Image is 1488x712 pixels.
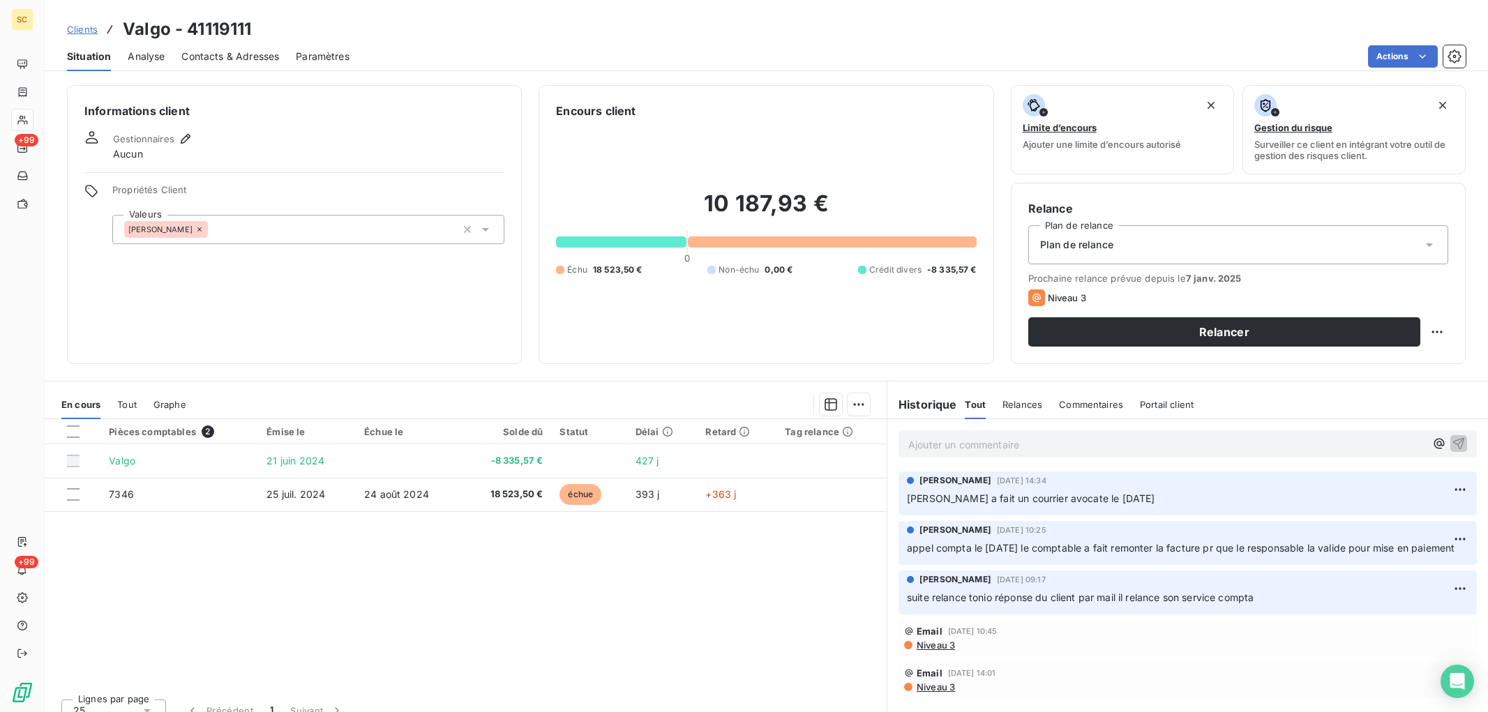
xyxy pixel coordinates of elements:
span: Clients [67,24,98,35]
span: 0,00 € [765,264,792,276]
span: 427 j [636,455,659,467]
span: suite relance tonio réponse du client par mail il relance son service compta [907,591,1254,603]
div: Tag relance [785,426,878,437]
button: Gestion du risqueSurveiller ce client en intégrant votre outil de gestion des risques client. [1242,85,1466,174]
span: échue [559,484,601,505]
span: Limite d’encours [1023,122,1097,133]
img: Logo LeanPay [11,681,33,704]
span: Situation [67,50,111,63]
span: [PERSON_NAME] [128,225,193,234]
span: [PERSON_NAME] [919,474,991,487]
span: Contacts & Adresses [181,50,279,63]
span: [DATE] 10:25 [997,526,1046,534]
div: Échue le [364,426,453,437]
span: 21 juin 2024 [266,455,324,467]
span: Aucun [113,147,143,161]
span: Prochaine relance prévue depuis le [1028,273,1448,284]
div: Retard [705,426,768,437]
span: Crédit divers [869,264,922,276]
h2: 10 187,93 € [556,190,976,232]
span: Non-échu [719,264,759,276]
h6: Relance [1028,200,1448,217]
span: Propriétés Client [112,184,504,204]
button: Actions [1368,45,1438,68]
span: Valgo [109,455,135,467]
span: Échu [567,264,587,276]
span: -8 335,57 € [927,264,977,276]
input: Ajouter une valeur [208,223,219,236]
span: Niveau 3 [915,639,955,651]
span: Tout [965,399,986,410]
h3: Valgo - 41119111 [123,17,251,42]
h6: Historique [887,396,957,413]
span: [DATE] 14:01 [948,669,996,677]
span: +363 j [705,488,736,500]
a: Clients [67,22,98,36]
span: En cours [61,399,100,410]
span: [DATE] 14:34 [997,476,1046,485]
div: Statut [559,426,618,437]
span: Niveau 3 [915,681,955,692]
span: +99 [15,134,38,146]
button: Relancer [1028,317,1420,347]
span: +99 [15,556,38,568]
span: Niveau 3 [1048,292,1086,303]
span: 7 janv. 2025 [1186,273,1242,284]
span: 18 523,50 € [469,487,543,501]
h6: Informations client [84,103,504,119]
span: Gestionnaires [113,133,174,144]
div: Open Intercom Messenger [1441,665,1474,698]
span: 25 juil. 2024 [266,488,325,500]
span: [PERSON_NAME] a fait un courrier avocate le [DATE] [907,492,1155,504]
span: Analyse [128,50,165,63]
span: Tout [117,399,137,410]
span: Plan de relance [1040,238,1113,252]
span: 18 523,50 € [593,264,642,276]
span: Gestion du risque [1254,122,1332,133]
span: [PERSON_NAME] [919,573,991,586]
h6: Encours client [556,103,636,119]
div: SC [11,8,33,31]
span: Relances [1002,399,1042,410]
span: -8 335,57 € [469,454,543,468]
span: Email [917,626,942,637]
span: 393 j [636,488,660,500]
div: Pièces comptables [109,425,250,438]
span: Portail client [1140,399,1194,410]
span: appel compta le [DATE] le comptable a fait remonter la facture pr que le responsable la valide po... [907,542,1455,554]
div: Délai [636,426,689,437]
div: Émise le [266,426,347,437]
span: Surveiller ce client en intégrant votre outil de gestion des risques client. [1254,139,1454,161]
span: Ajouter une limite d’encours autorisé [1023,139,1181,150]
button: Limite d’encoursAjouter une limite d’encours autorisé [1011,85,1234,174]
span: Paramètres [296,50,350,63]
span: 24 août 2024 [364,488,429,500]
div: Solde dû [469,426,543,437]
span: [PERSON_NAME] [919,524,991,536]
span: 7346 [109,488,134,500]
span: Email [917,667,942,679]
a: +99 [11,137,33,159]
span: Commentaires [1059,399,1123,410]
span: [DATE] 09:17 [997,575,1046,584]
span: 0 [684,252,690,264]
span: 2 [202,425,214,438]
span: Graphe [153,399,186,410]
span: [DATE] 10:45 [948,627,998,635]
